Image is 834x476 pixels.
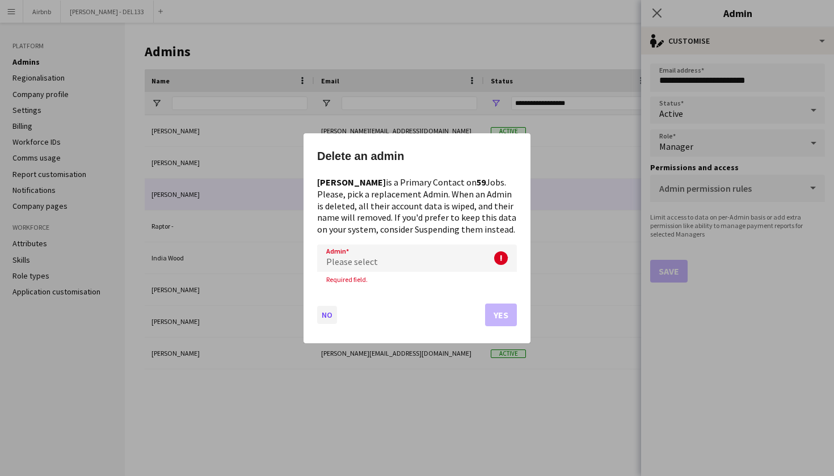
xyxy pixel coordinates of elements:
[477,176,486,188] b: 59
[317,275,377,283] span: Required field.
[317,147,517,165] h1: Delete an admin
[317,176,517,235] div: is a Primary Contact on Jobs. Please, pick a replacement Admin. When an Admin is deleted, all the...
[326,255,378,267] span: Please select
[317,305,337,323] button: No
[317,176,386,188] b: [PERSON_NAME]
